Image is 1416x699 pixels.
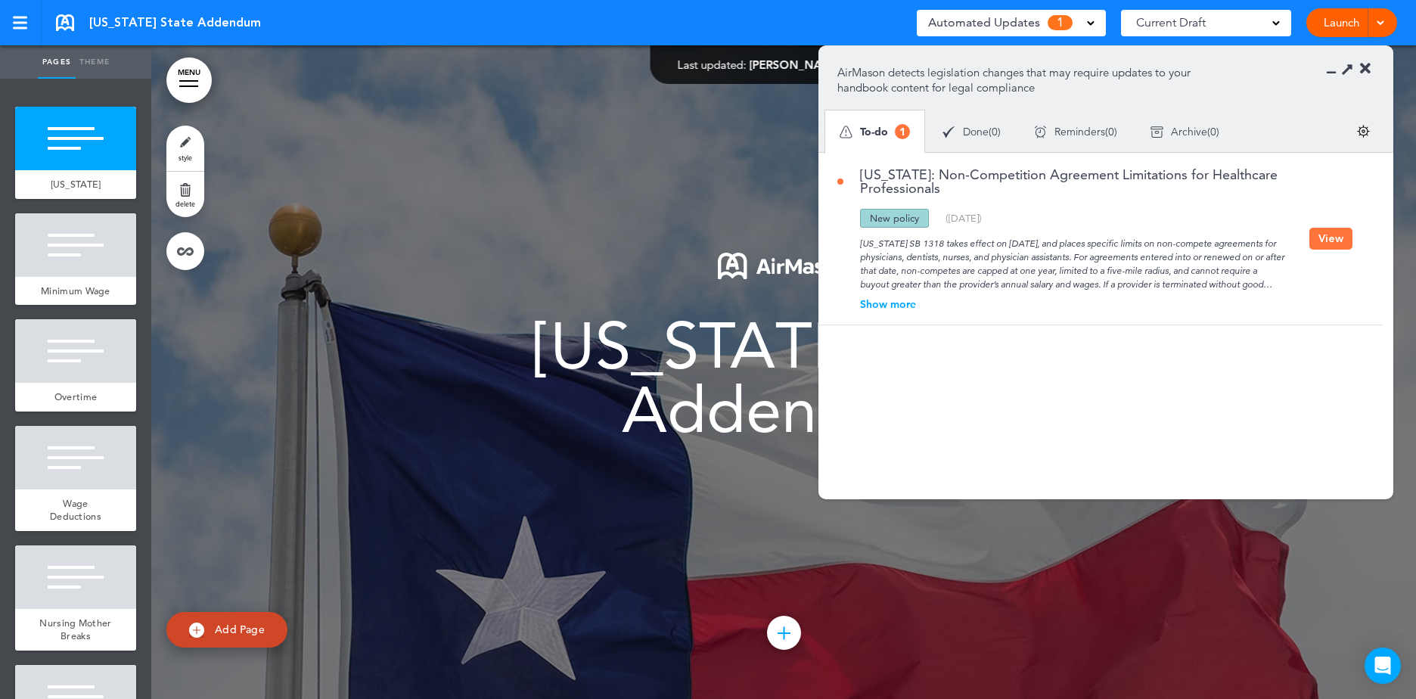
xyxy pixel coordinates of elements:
[166,172,204,217] a: delete
[215,623,265,636] span: Add Page
[949,212,979,224] span: [DATE]
[166,57,212,103] a: MENU
[860,126,888,137] span: To-do
[15,277,136,306] a: Minimum Wage
[1108,126,1114,137] span: 0
[1054,126,1105,137] span: Reminders
[1017,112,1134,152] div: ( )
[38,45,76,79] a: Pages
[76,45,113,79] a: Theme
[51,178,101,191] span: [US_STATE]
[179,153,192,162] span: style
[860,209,929,228] div: New policy
[942,126,955,138] img: apu_icons_done.svg
[15,609,136,651] a: Nursing Mother Breaks
[837,228,1309,291] div: [US_STATE] SB 1318 takes effect on [DATE], and places specific limits on non-compete agreements f...
[895,124,910,139] span: 1
[840,126,852,138] img: apu_icons_todo.svg
[175,199,195,208] span: delete
[718,253,850,279] img: 1722553576973-Airmason_logo_White.png
[1048,15,1073,30] span: 1
[1150,126,1163,138] img: apu_icons_archive.svg
[1136,12,1206,33] span: Current Draft
[189,623,204,638] img: add.svg
[1309,228,1352,250] button: View
[1034,126,1047,138] img: apu_icons_remind.svg
[926,112,1017,152] div: ( )
[166,612,287,648] a: Add Page
[533,308,1035,448] span: [US_STATE] State Addendum
[946,213,982,223] div: ( )
[837,65,1213,95] p: AirMason detects legislation changes that may require updates to your handbook content for legal ...
[678,57,747,72] span: Last updated:
[15,383,136,412] a: Overtime
[678,59,890,70] div: —
[41,284,110,297] span: Minimum Wage
[1134,112,1236,152] div: ( )
[50,497,101,523] span: Wage Deductions
[15,170,136,199] a: [US_STATE]
[963,126,989,137] span: Done
[1210,126,1216,137] span: 0
[1171,126,1207,137] span: Archive
[837,299,1309,309] div: Show more
[89,14,261,31] span: [US_STATE] State Addendum
[1365,648,1401,684] div: Open Intercom Messenger
[1357,125,1370,138] img: settings.svg
[928,12,1040,33] span: Automated Updates
[750,57,843,72] span: [PERSON_NAME]
[54,390,97,403] span: Overtime
[837,168,1309,195] a: [US_STATE]: Non-Competition Agreement Limitations for Healthcare Professionals
[166,126,204,171] a: style
[39,617,111,643] span: Nursing Mother Breaks
[15,489,136,531] a: Wage Deductions
[992,126,998,137] span: 0
[1318,8,1365,37] a: Launch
